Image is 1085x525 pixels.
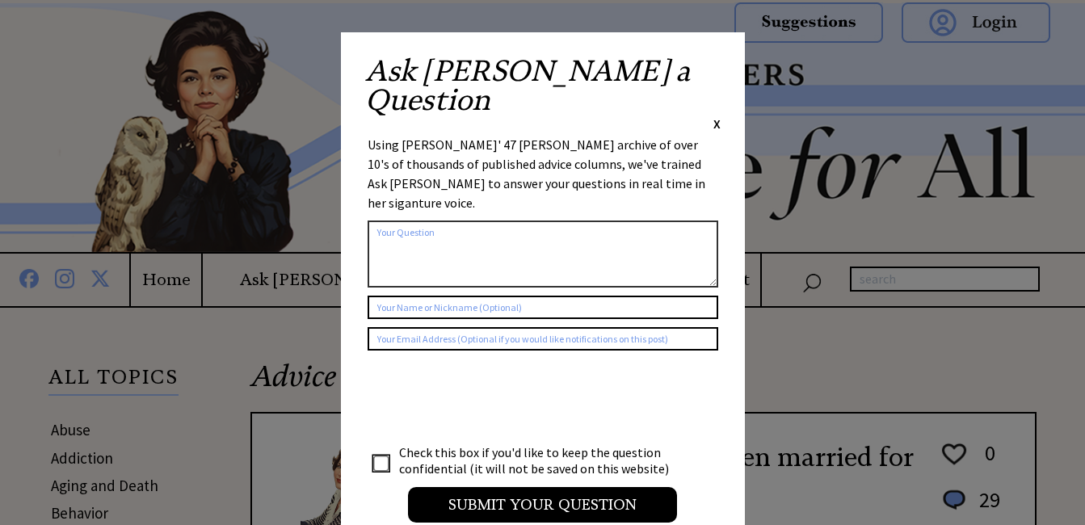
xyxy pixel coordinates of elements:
[408,487,677,523] input: Submit your Question
[368,367,613,430] iframe: reCAPTCHA
[368,296,718,319] input: Your Name or Nickname (Optional)
[365,57,721,115] h2: Ask [PERSON_NAME] a Question
[713,115,721,132] span: X
[398,443,684,477] td: Check this box if you'd like to keep the question confidential (it will not be saved on this webs...
[368,327,718,351] input: Your Email Address (Optional if you would like notifications on this post)
[368,135,718,212] div: Using [PERSON_NAME]' 47 [PERSON_NAME] archive of over 10's of thousands of published advice colum...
